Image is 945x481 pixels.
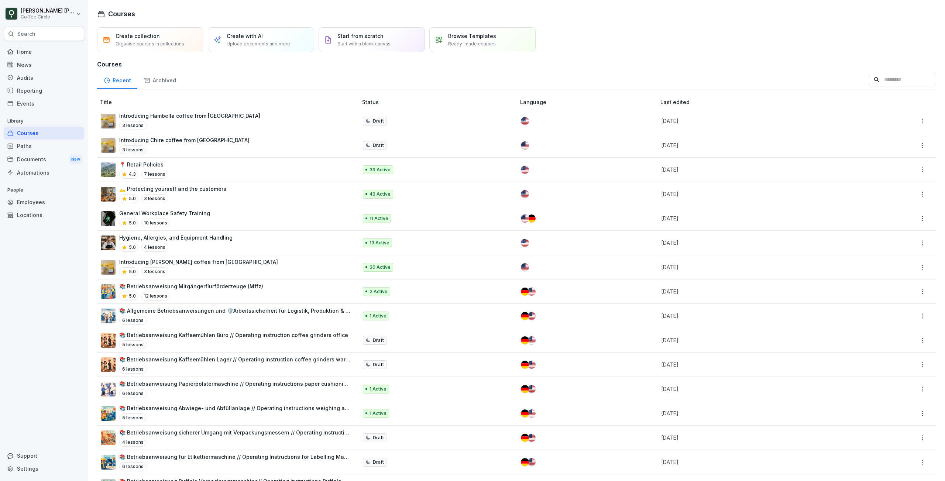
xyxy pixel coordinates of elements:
[119,282,263,290] p: 📚 Betriebsanweisung Mitgängerflurförderzeuge (Mffz)
[101,309,116,323] img: bww9x9miqms8s9iphqwe3dqr.png
[97,70,137,89] div: Recent
[119,462,147,471] p: 6 lessons
[660,98,866,106] p: Last edited
[119,331,348,339] p: 📚 Betriebsanweisung Kaffeemühlen Büro // Operating instruction coffee grinders office
[4,152,84,166] div: Documents
[521,214,529,223] img: us.svg
[661,214,857,222] p: [DATE]
[4,152,84,166] a: DocumentsNew
[119,355,350,363] p: 📚 Betriebsanweisung Kaffeemühlen Lager // Operating instruction coffee grinders warehouse
[521,336,529,344] img: de.svg
[69,155,82,164] div: New
[4,209,84,221] div: Locations
[661,312,857,320] p: [DATE]
[661,361,857,368] p: [DATE]
[116,41,184,47] p: Organise courses in collections
[119,112,260,120] p: Introducing Hambella coffee from [GEOGRAPHIC_DATA]
[528,409,536,418] img: us.svg
[528,336,536,344] img: us.svg
[528,458,536,466] img: us.svg
[4,58,84,71] a: News
[101,211,116,226] img: dk7x737xv5i545c4hvlzmvog.png
[661,458,857,466] p: [DATE]
[119,389,147,398] p: 6 lessons
[4,71,84,84] div: Audits
[370,264,391,271] p: 36 Active
[101,357,116,372] img: ssmdzr5vu0bedl37sriyb1fx.png
[661,385,857,393] p: [DATE]
[129,244,136,251] p: 5.0
[101,382,116,396] img: ac712abcg598nvomf669cpja.png
[4,127,84,140] div: Courses
[4,140,84,152] a: Paths
[661,263,857,271] p: [DATE]
[119,145,147,154] p: 3 lessons
[4,45,84,58] a: Home
[528,214,536,223] img: de.svg
[119,453,350,461] p: 📚 Betriebsanweisung für Etikettiermaschine // Operating Instructions for Labelling Machine
[4,196,84,209] div: Employees
[227,32,263,40] p: Create with AI
[101,455,116,470] img: eqdbm3ke3gzkx7s2fw8bby4k.png
[661,239,857,247] p: [DATE]
[101,187,116,202] img: b6bm8nlnb9e4a66i6kerosil.png
[101,406,116,421] img: y4pgqrhik4sm80heqjkv4feh.png
[521,458,529,466] img: de.svg
[521,166,529,174] img: us.svg
[373,434,384,441] p: Draft
[101,138,116,153] img: dgqjoierlop7afwbaof655oy.png
[661,117,857,125] p: [DATE]
[4,115,84,127] p: Library
[119,185,226,193] p: 🫴 Protecting yourself and the customers
[141,267,168,276] p: 3 lessons
[4,166,84,179] div: Automations
[119,340,147,349] p: 5 lessons
[528,385,536,393] img: us.svg
[119,429,350,436] p: 📚 Betriebsanweisung sicherer Umgang mit Verpackungsmessern // Operating instructions for safe han...
[116,32,160,40] p: Create collection
[101,333,116,348] img: ssmdzr5vu0bedl37sriyb1fx.png
[521,190,529,198] img: us.svg
[97,60,936,69] h3: Courses
[119,307,350,315] p: 📚 Allgemeine Betriebsanweisungen und 🛡️Arbeitssicherheit für Logistik, Produktion & Rösterei// 📚 ...
[119,404,350,412] p: 📚 Betriebsanweisung Abwiege- und Abfüllanlage // Operating instructions weighing and filling syst...
[141,170,168,179] p: 7 lessons
[21,14,75,20] p: Coffee Circle
[528,434,536,442] img: us.svg
[4,84,84,97] a: Reporting
[661,336,857,344] p: [DATE]
[521,117,529,125] img: us.svg
[521,409,529,418] img: de.svg
[129,293,136,299] p: 5.0
[119,136,250,144] p: Introducing Chire coffee from [GEOGRAPHIC_DATA]
[528,312,536,320] img: us.svg
[370,240,389,246] p: 13 Active
[108,9,135,19] h1: Courses
[17,30,35,38] p: Search
[119,209,210,217] p: General Workplace Safety Training
[137,70,182,89] a: Archived
[373,142,384,149] p: Draft
[119,380,350,388] p: 📚 Betriebsanweisung Papierpolstermaschine // Operating instructions paper cushioning machine
[119,258,278,266] p: Introducing [PERSON_NAME] coffee from [GEOGRAPHIC_DATA]
[521,312,529,320] img: de.svg
[129,171,136,178] p: 4.3
[528,361,536,369] img: us.svg
[141,243,168,252] p: 4 lessons
[119,365,147,374] p: 6 lessons
[521,434,529,442] img: de.svg
[661,409,857,417] p: [DATE]
[101,236,116,250] img: w8tq144x4a2iyma52yp79ole.png
[101,114,116,128] img: dgqjoierlop7afwbaof655oy.png
[528,288,536,296] img: us.svg
[141,194,168,203] p: 3 lessons
[4,97,84,110] a: Events
[370,215,388,222] p: 11 Active
[129,268,136,275] p: 5.0
[21,8,75,14] p: [PERSON_NAME] [PERSON_NAME]
[373,118,384,124] p: Draft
